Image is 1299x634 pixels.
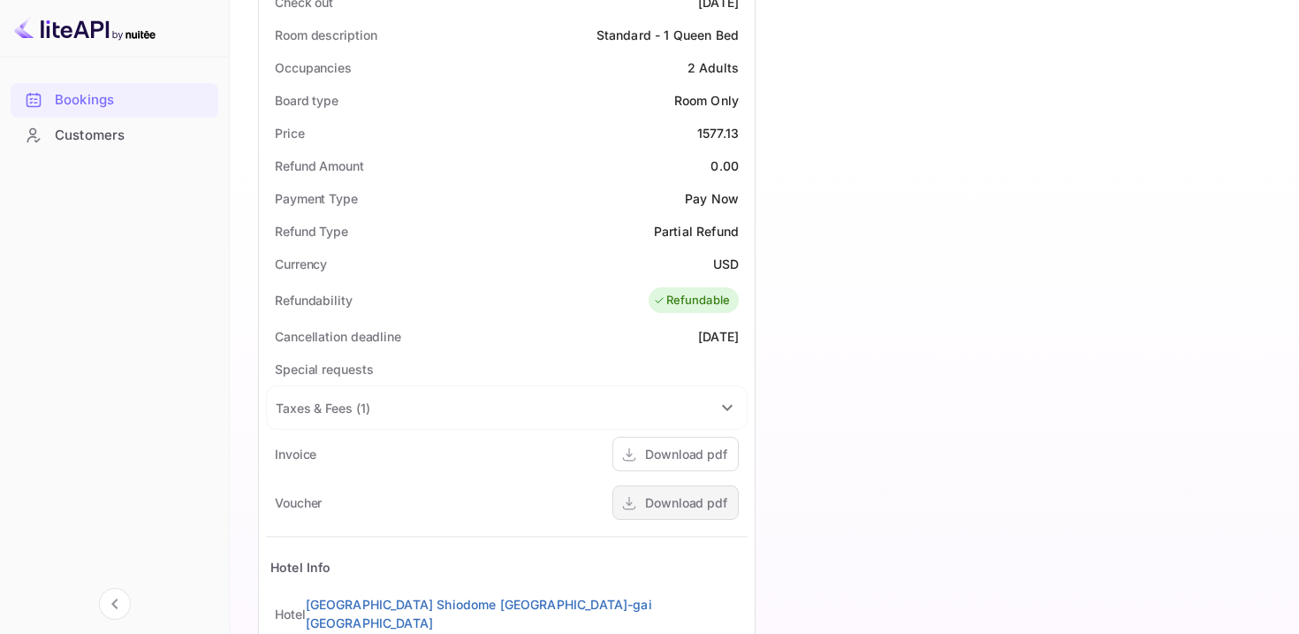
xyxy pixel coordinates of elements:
[710,157,739,175] div: 0.00
[275,26,376,44] div: Room description
[275,255,327,273] div: Currency
[275,291,353,309] div: Refundability
[685,189,739,208] div: Pay Now
[275,189,358,208] div: Payment Type
[275,91,338,110] div: Board type
[276,399,369,417] div: Taxes & Fees ( 1 )
[645,445,727,463] div: Download pdf
[674,91,739,110] div: Room Only
[713,255,739,273] div: USD
[275,360,373,378] div: Special requests
[687,58,739,77] div: 2 Adults
[14,14,156,42] img: LiteAPI logo
[654,222,739,241] div: Partial Refund
[306,595,739,632] a: [GEOGRAPHIC_DATA] Shiodome [GEOGRAPHIC_DATA]-gai [GEOGRAPHIC_DATA]
[653,292,731,309] div: Refundable
[275,58,352,77] div: Occupancies
[275,124,305,142] div: Price
[275,605,306,623] div: Hotel
[11,118,218,151] a: Customers
[11,83,218,116] a: Bookings
[99,588,131,620] button: Collapse navigation
[275,327,401,346] div: Cancellation deadline
[697,124,739,142] div: 1577.13
[55,126,209,146] div: Customers
[645,493,727,512] div: Download pdf
[596,26,739,44] div: Standard - 1 Queen Bed
[275,222,348,241] div: Refund Type
[275,493,322,512] div: Voucher
[55,90,209,111] div: Bookings
[270,558,331,577] div: Hotel Info
[11,83,218,118] div: Bookings
[11,118,218,153] div: Customers
[698,327,739,346] div: [DATE]
[275,445,316,463] div: Invoice
[267,386,747,429] div: Taxes & Fees (1)
[275,157,364,175] div: Refund Amount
